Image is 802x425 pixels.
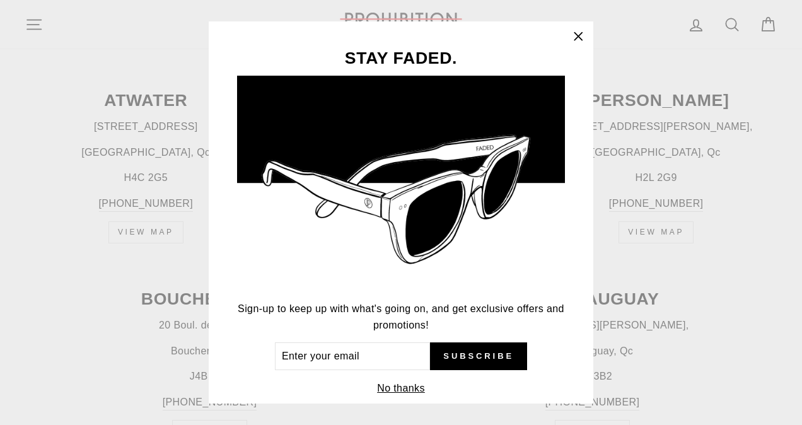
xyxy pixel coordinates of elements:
p: Sign-up to keep up with what's going on, and get exclusive offers and promotions! [237,301,565,333]
button: Subscribe [430,342,527,370]
h3: STAY FADED. [237,50,565,67]
input: Enter your email [275,342,430,370]
span: Subscribe [443,351,514,362]
button: No thanks [373,380,429,397]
